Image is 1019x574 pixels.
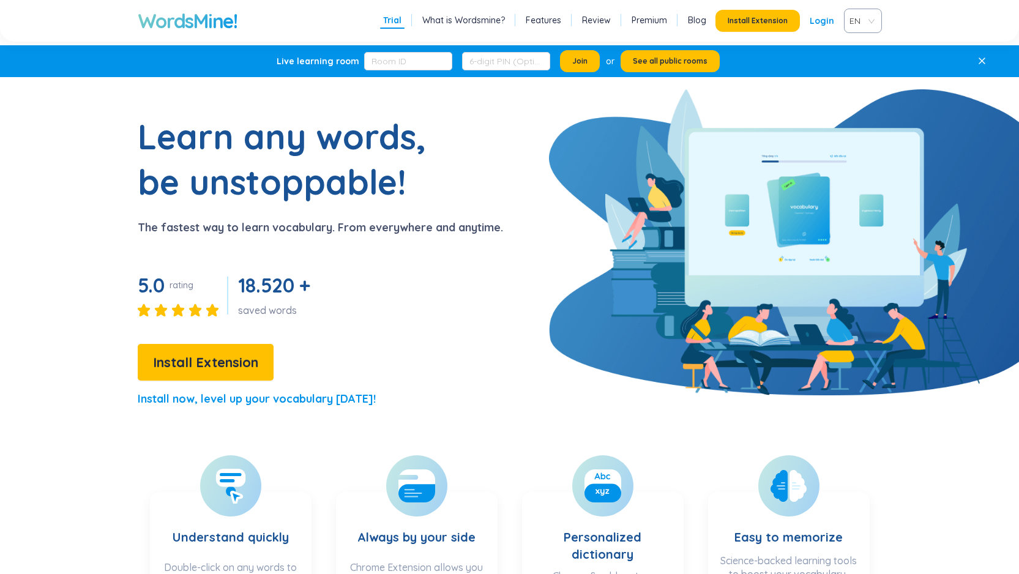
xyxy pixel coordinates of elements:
button: Join [560,50,600,72]
p: The fastest way to learn vocabulary. From everywhere and anytime. [138,219,503,236]
h3: Personalized dictionary [534,504,671,563]
div: rating [170,279,193,291]
a: WordsMine! [138,9,237,33]
div: Live learning room [277,55,359,67]
input: Room ID [364,52,452,70]
p: Install now, level up your vocabulary [DATE]! [138,390,376,408]
span: See all public rooms [633,56,707,66]
a: Trial [383,14,401,26]
span: 5.0 [138,273,165,297]
h3: Understand quickly [173,504,289,554]
h1: Learn any words, be unstoppable! [138,114,444,204]
h3: Always by your side [357,504,476,554]
button: See all public rooms [621,50,720,72]
h3: Easy to memorize [734,504,843,548]
a: What is Wordsmine? [422,14,505,26]
div: or [606,54,614,68]
button: Install Extension [715,10,800,32]
a: Premium [632,14,667,26]
span: Install Extension [728,16,788,26]
a: Review [582,14,611,26]
a: Install Extension [138,357,274,370]
input: 6-digit PIN (Optional) [462,52,550,70]
a: Blog [688,14,706,26]
span: VIE [849,12,872,30]
a: Login [810,10,834,32]
span: Join [572,56,588,66]
a: Features [526,14,561,26]
span: Install Extension [153,352,258,373]
button: Install Extension [138,344,274,381]
span: 18.520 + [238,273,310,297]
div: saved words [238,304,315,317]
